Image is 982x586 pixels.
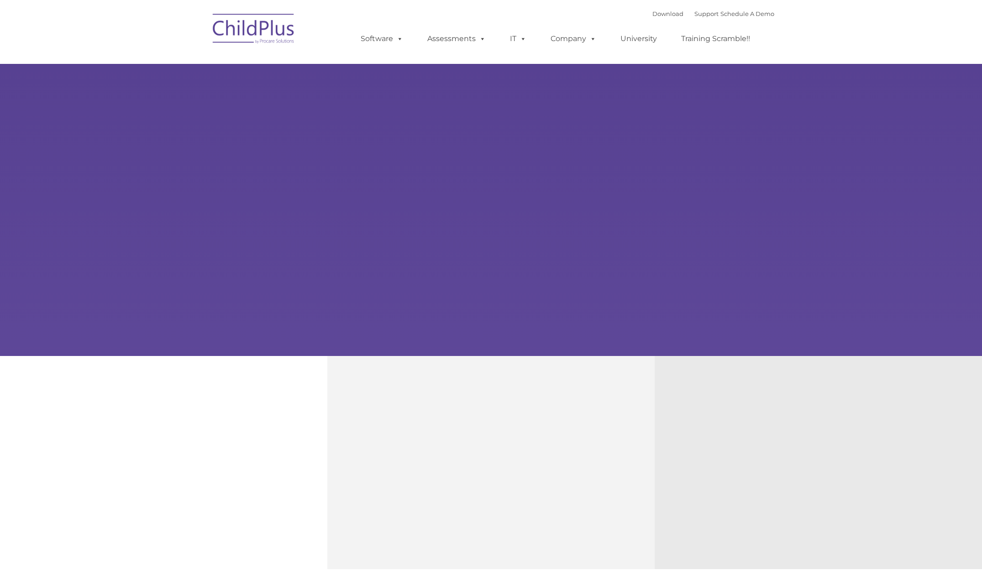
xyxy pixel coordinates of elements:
[352,30,412,48] a: Software
[652,10,683,17] a: Download
[208,7,299,53] img: ChildPlus by Procare Solutions
[611,30,666,48] a: University
[672,30,759,48] a: Training Scramble!!
[418,30,495,48] a: Assessments
[501,30,536,48] a: IT
[720,10,774,17] a: Schedule A Demo
[541,30,605,48] a: Company
[652,10,774,17] font: |
[694,10,719,17] a: Support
